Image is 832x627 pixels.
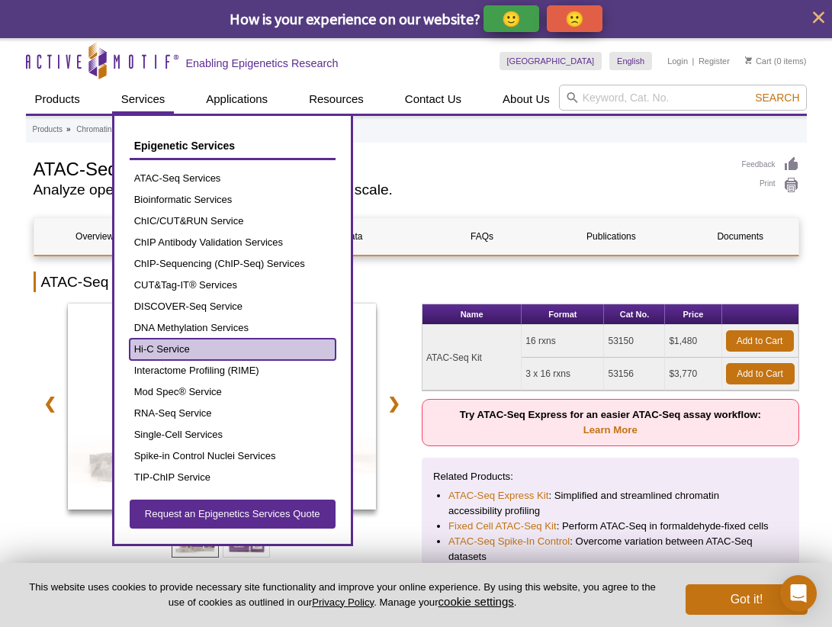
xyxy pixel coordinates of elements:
[522,358,604,391] td: 3 x 16 rxns
[433,469,788,484] p: Related Products:
[665,325,721,358] td: $1,480
[130,403,336,424] a: RNA-Seq Service
[130,131,336,160] a: Epigenetic Services
[197,85,277,114] a: Applications
[665,358,721,391] td: $3,770
[448,519,557,534] a: Fixed Cell ATAC-Seq Kit
[460,409,761,436] strong: Try ATAC-Seq Express for an easier ATAC-Seq assay workflow:
[130,296,336,317] a: DISCOVER-Seq Service
[130,381,336,403] a: Mod Spec® Service
[130,275,336,296] a: CUT&Tag-IT® Services
[377,386,410,421] a: ❯
[583,424,638,436] a: Learn More
[130,445,336,467] a: Spike-in Control Nuclei Services
[522,325,604,358] td: 16 rxns
[130,339,336,360] a: Hi-C Service
[780,575,817,612] div: Open Intercom Messenger
[421,218,542,255] a: FAQs
[112,85,175,114] a: Services
[34,218,156,255] a: Overview
[130,253,336,275] a: ChIP-Sequencing (ChIP-Seq) Services
[448,534,773,564] li: : Overcome variation between ATAC-Seq datasets
[493,85,559,114] a: About Us
[742,156,799,173] a: Feedback
[130,232,336,253] a: ChIP Antibody Validation Services
[130,168,336,189] a: ATAC-Seq Services
[448,534,570,549] a: ATAC-Seq Spike-In Control
[502,9,521,28] p: 🙂
[396,85,471,114] a: Contact Us
[699,56,730,66] a: Register
[422,304,522,325] th: Name
[745,56,772,66] a: Cart
[130,317,336,339] a: DNA Methylation Services
[448,488,773,519] li: : Simplified and streamlined chromatin accessibility profiling
[312,596,374,608] a: Privacy Policy
[809,8,828,27] button: close
[438,595,514,608] button: cookie settings
[130,211,336,232] a: ChIC/CUT&RUN Service
[726,363,795,384] a: Add to Cart
[609,52,652,70] a: English
[750,91,804,104] button: Search
[604,304,665,325] th: Cat No.
[24,580,660,609] p: This website uses cookies to provide necessary site functionality and improve your online experie...
[692,52,695,70] li: |
[745,56,752,64] img: Your Cart
[76,123,142,137] a: Chromatin Analysis
[665,304,721,325] th: Price
[422,325,522,391] td: ATAC-Seq Kit
[34,183,727,197] h2: Analyze open chromatin regions at genome-wide scale.
[448,488,548,503] a: ATAC-Seq Express Kit
[34,156,727,179] h1: ATAC-Seq Kit
[130,189,336,211] a: Bioinformatic Services
[559,85,807,111] input: Keyword, Cat. No.
[230,9,480,28] span: How is your experience on our website?
[726,330,794,352] a: Add to Cart
[33,123,63,137] a: Products
[745,52,807,70] li: (0 items)
[130,360,336,381] a: Interactome Profiling (RIME)
[604,325,665,358] td: 53150
[292,218,413,255] a: Data
[604,358,665,391] td: 53156
[34,386,66,421] a: ❮
[26,85,89,114] a: Products
[134,140,235,152] span: Epigenetic Services
[755,92,799,104] span: Search
[68,304,377,514] a: ATAC-Seq Kit
[522,304,604,325] th: Format
[130,424,336,445] a: Single-Cell Services
[686,584,808,615] button: Got it!
[742,177,799,194] a: Print
[186,56,339,70] h2: Enabling Epigenetics Research
[68,304,377,510] img: ATAC-Seq Kit
[130,500,336,529] a: Request an Epigenetics Services Quote
[679,218,801,255] a: Documents
[66,125,71,133] li: »
[448,519,773,534] li: : Perform ATAC-Seq in formaldehyde-fixed cells
[500,52,602,70] a: [GEOGRAPHIC_DATA]
[565,9,584,28] p: 🙁
[34,272,799,292] h2: ATAC-Seq Kit Overview
[551,218,672,255] a: Publications
[667,56,688,66] a: Login
[300,85,373,114] a: Resources
[130,467,336,488] a: TIP-ChIP Service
